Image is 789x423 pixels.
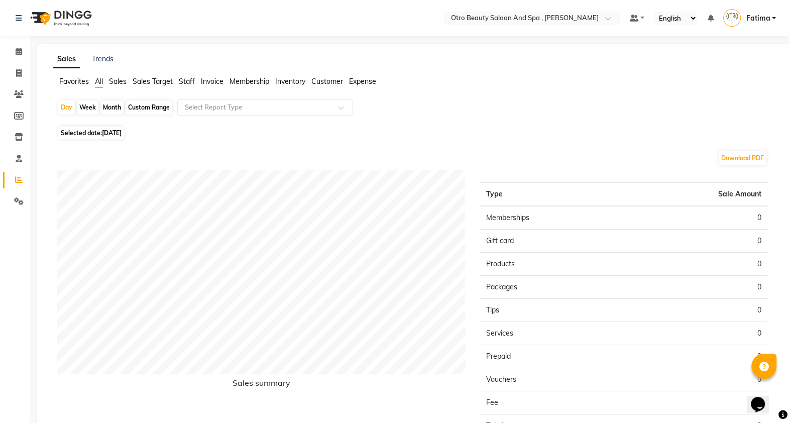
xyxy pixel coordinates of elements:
[58,100,75,115] div: Day
[59,77,89,86] span: Favorites
[624,391,767,414] td: 0
[349,77,376,86] span: Expense
[480,322,624,345] td: Services
[624,206,767,230] td: 0
[624,276,767,299] td: 0
[57,378,465,392] h6: Sales summary
[480,299,624,322] td: Tips
[230,77,269,86] span: Membership
[746,13,770,24] span: Fatima
[624,183,767,206] th: Sale Amount
[126,100,172,115] div: Custom Range
[26,4,94,32] img: logo
[624,253,767,276] td: 0
[201,77,223,86] span: Invoice
[480,206,624,230] td: Memberships
[624,368,767,391] td: 0
[92,54,114,63] a: Trends
[624,322,767,345] td: 0
[133,77,173,86] span: Sales Target
[480,276,624,299] td: Packages
[77,100,98,115] div: Week
[480,368,624,391] td: Vouchers
[179,77,195,86] span: Staff
[275,77,305,86] span: Inventory
[480,253,624,276] td: Products
[58,127,124,139] span: Selected date:
[480,230,624,253] td: Gift card
[311,77,343,86] span: Customer
[100,100,124,115] div: Month
[624,345,767,368] td: 0
[624,230,767,253] td: 0
[102,129,122,137] span: [DATE]
[723,9,741,27] img: Fatima
[480,345,624,368] td: Prepaid
[624,299,767,322] td: 0
[719,151,766,165] button: Download PDF
[747,383,779,413] iframe: chat widget
[480,391,624,414] td: Fee
[480,183,624,206] th: Type
[109,77,127,86] span: Sales
[53,50,80,68] a: Sales
[95,77,103,86] span: All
